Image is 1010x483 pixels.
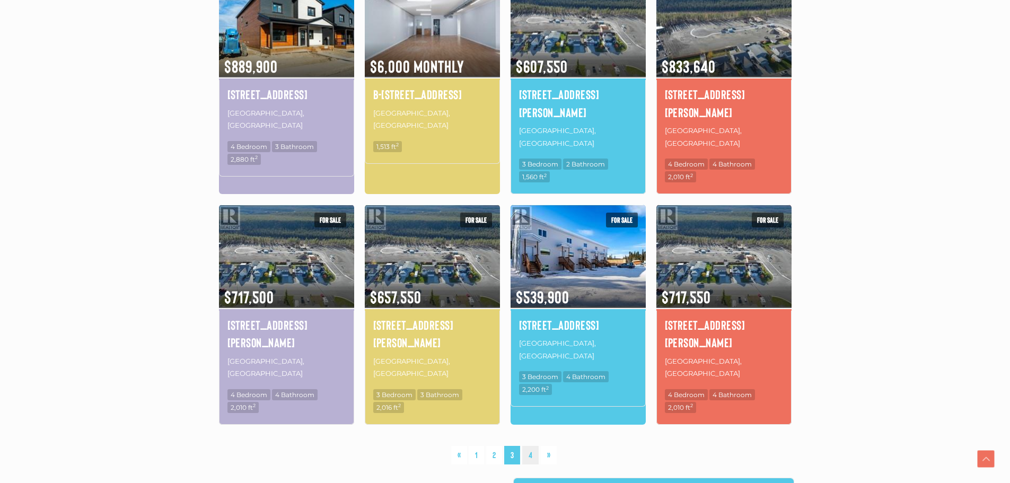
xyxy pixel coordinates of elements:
p: [GEOGRAPHIC_DATA], [GEOGRAPHIC_DATA] [519,124,637,151]
a: [STREET_ADDRESS] [227,85,346,103]
p: [GEOGRAPHIC_DATA], [GEOGRAPHIC_DATA] [227,354,346,381]
a: [STREET_ADDRESS][PERSON_NAME] [373,316,491,352]
span: 2,010 ft [227,402,259,413]
p: [GEOGRAPHIC_DATA], [GEOGRAPHIC_DATA] [373,354,491,381]
span: 4 Bedroom [665,159,708,170]
span: For sale [606,213,638,227]
span: 4 Bathroom [709,389,755,400]
span: 2 Bathroom [563,159,608,170]
img: 28 BERYL PLACE, Whitehorse, Yukon [219,203,354,309]
span: 3 Bedroom [373,389,416,400]
img: 134-18 AZURE ROAD, Whitehorse, Yukon [511,203,646,309]
span: $6,000 Monthly [365,42,500,77]
a: [STREET_ADDRESS][PERSON_NAME] [227,316,346,352]
span: $539,900 [511,273,646,308]
sup: 2 [255,154,258,160]
p: [GEOGRAPHIC_DATA], [GEOGRAPHIC_DATA] [665,354,783,381]
span: 3 Bathroom [417,389,462,400]
span: 2,010 ft [665,171,696,182]
img: 22 BERYL PLACE, Whitehorse, Yukon [365,203,500,309]
span: $889,900 [219,42,354,77]
sup: 2 [253,402,256,408]
span: 4 Bathroom [709,159,755,170]
span: $607,550 [511,42,646,77]
p: [GEOGRAPHIC_DATA], [GEOGRAPHIC_DATA] [519,336,637,363]
span: 3 [504,446,520,464]
span: 2,880 ft [227,154,261,165]
sup: 2 [544,172,547,178]
span: For sale [314,213,346,227]
sup: 2 [396,142,399,147]
span: 4 Bedroom [665,389,708,400]
span: 4 Bathroom [563,371,609,382]
sup: 2 [690,172,693,178]
img: 26 BERYL PLACE, Whitehorse, Yukon [656,203,792,309]
a: » [541,446,557,464]
span: 3 Bedroom [519,371,561,382]
a: 1 [469,446,484,464]
span: For sale [460,213,492,227]
a: [STREET_ADDRESS][PERSON_NAME] [665,85,783,121]
sup: 2 [546,385,549,391]
span: 2,010 ft [665,402,696,413]
a: [STREET_ADDRESS][PERSON_NAME] [665,316,783,352]
sup: 2 [398,402,401,408]
span: $717,500 [219,273,354,308]
a: [STREET_ADDRESS] [519,316,637,334]
span: 3 Bedroom [519,159,561,170]
span: 1,560 ft [519,171,550,182]
span: 4 Bathroom [272,389,318,400]
a: « [451,446,467,464]
span: $657,550 [365,273,500,308]
a: 2 [486,446,502,464]
span: For sale [752,213,784,227]
span: 2,016 ft [373,402,404,413]
span: 1,513 ft [373,141,402,152]
p: [GEOGRAPHIC_DATA], [GEOGRAPHIC_DATA] [227,106,346,133]
span: 4 Bedroom [227,141,270,152]
span: $833,640 [656,42,792,77]
sup: 2 [690,402,693,408]
a: 4 [522,446,539,464]
span: $717,550 [656,273,792,308]
span: 3 Bathroom [272,141,317,152]
a: [STREET_ADDRESS][PERSON_NAME] [519,85,637,121]
p: [GEOGRAPHIC_DATA], [GEOGRAPHIC_DATA] [665,124,783,151]
span: 4 Bedroom [227,389,270,400]
p: [GEOGRAPHIC_DATA], [GEOGRAPHIC_DATA] [373,106,491,133]
span: 2,200 ft [519,384,552,395]
a: B-[STREET_ADDRESS] [373,85,491,103]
